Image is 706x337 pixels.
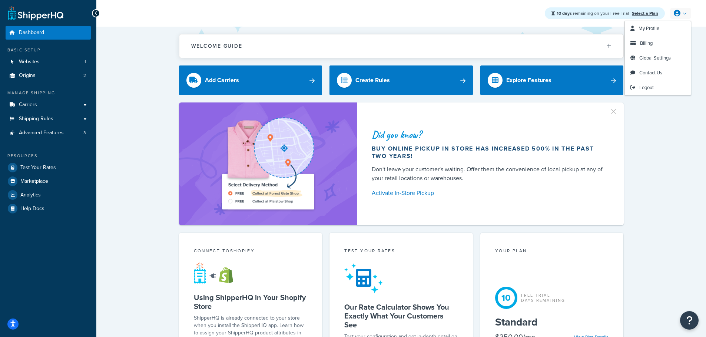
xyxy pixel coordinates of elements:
[19,102,37,108] span: Carriers
[20,206,44,212] span: Help Docs
[625,21,691,36] a: My Profile
[6,98,91,112] a: Carriers
[179,65,322,95] a: Add Carriers
[84,59,86,65] span: 1
[372,129,606,140] div: Did you know?
[19,30,44,36] span: Dashboard
[557,10,572,17] strong: 10 days
[20,178,48,185] span: Marketplace
[639,25,659,32] span: My Profile
[6,26,91,40] a: Dashboard
[355,75,390,85] div: Create Rules
[680,311,699,330] button: Open Resource Center
[632,10,658,17] a: Select a Plan
[19,130,64,136] span: Advanced Features
[20,165,56,171] span: Test Your Rates
[194,293,308,311] h5: Using ShipperHQ in Your Shopify Store
[639,54,671,61] span: Global Settings
[6,153,91,159] div: Resources
[201,114,335,214] img: ad-shirt-map-b0359fc47e01cab431d101c4b569394f6a03f54285957d908178d52f29eb9668.png
[19,116,53,122] span: Shipping Rules
[372,145,606,160] div: Buy online pickup in store has increased 500% in the past two years!
[329,65,473,95] a: Create Rules
[19,73,36,79] span: Origins
[6,175,91,188] a: Marketplace
[20,192,41,198] span: Analytics
[480,65,624,95] a: Explore Features
[6,69,91,82] a: Origins2
[6,126,91,140] a: Advanced Features3
[639,84,654,91] span: Logout
[625,80,691,95] a: Logout
[372,165,606,183] div: Don't leave your customer's waiting. Offer them the convenience of local pickup at any of your re...
[194,262,240,284] img: connect-shq-shopify-9b9a8c5a.svg
[495,287,517,309] div: 10
[344,303,458,329] h5: Our Rate Calculator Shows You Exactly What Your Customers See
[6,202,91,215] a: Help Docs
[194,247,308,256] div: Connect to Shopify
[495,247,609,256] div: Your Plan
[6,55,91,69] a: Websites1
[372,188,606,198] a: Activate In-Store Pickup
[495,316,609,328] h5: Standard
[344,247,458,256] div: Test your rates
[639,69,662,76] span: Contact Us
[6,161,91,174] a: Test Your Rates
[6,55,91,69] li: Websites
[19,59,40,65] span: Websites
[6,126,91,140] li: Advanced Features
[83,130,86,136] span: 3
[506,75,551,85] div: Explore Features
[6,47,91,53] div: Basic Setup
[6,188,91,202] a: Analytics
[6,90,91,96] div: Manage Shipping
[625,36,691,51] a: Billing
[625,65,691,80] a: Contact Us
[179,34,623,58] button: Welcome Guide
[6,69,91,82] li: Origins
[205,75,239,85] div: Add Carriers
[640,40,653,47] span: Billing
[521,293,566,303] div: Free Trial Days Remaining
[557,10,630,17] span: remaining on your Free Trial
[191,43,242,49] h2: Welcome Guide
[625,51,691,65] a: Global Settings
[83,73,86,79] span: 2
[6,112,91,126] a: Shipping Rules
